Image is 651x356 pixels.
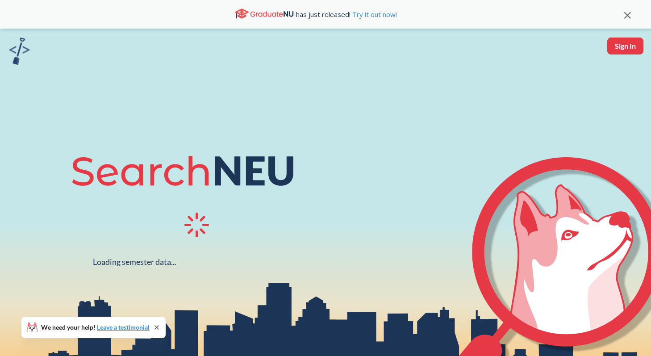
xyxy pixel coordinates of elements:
[93,257,176,267] div: Loading semester data...
[97,323,150,331] a: Leave a testimonial
[9,38,30,65] img: sandbox logo
[607,38,643,54] button: Sign In
[296,9,397,19] span: has just released!
[41,324,150,331] span: We need your help!
[351,10,397,19] a: Try it out now!
[9,38,30,67] a: sandbox logo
